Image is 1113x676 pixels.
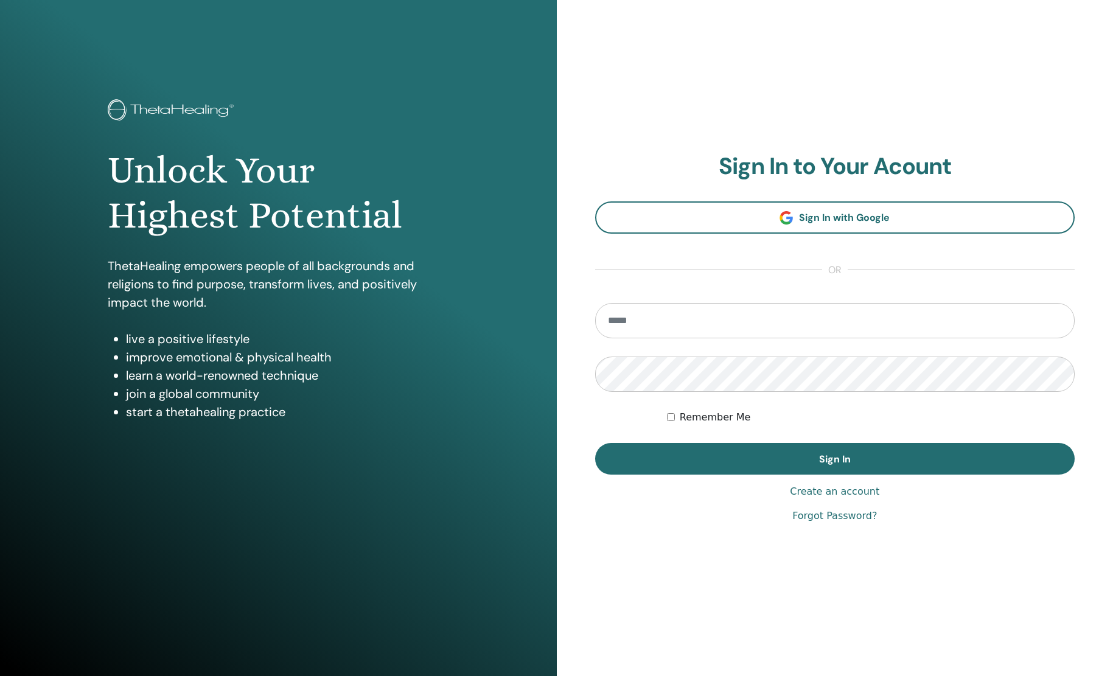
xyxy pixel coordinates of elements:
span: or [822,263,848,277]
h1: Unlock Your Highest Potential [108,148,448,239]
button: Sign In [595,443,1075,475]
span: Sign In with Google [799,211,890,224]
li: live a positive lifestyle [126,330,448,348]
h2: Sign In to Your Acount [595,153,1075,181]
li: join a global community [126,385,448,403]
a: Create an account [790,484,879,499]
li: improve emotional & physical health [126,348,448,366]
li: start a thetahealing practice [126,403,448,421]
p: ThetaHealing empowers people of all backgrounds and religions to find purpose, transform lives, a... [108,257,448,312]
li: learn a world-renowned technique [126,366,448,385]
a: Forgot Password? [792,509,877,523]
span: Sign In [819,453,851,465]
a: Sign In with Google [595,201,1075,234]
div: Keep me authenticated indefinitely or until I manually logout [667,410,1075,425]
label: Remember Me [680,410,751,425]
